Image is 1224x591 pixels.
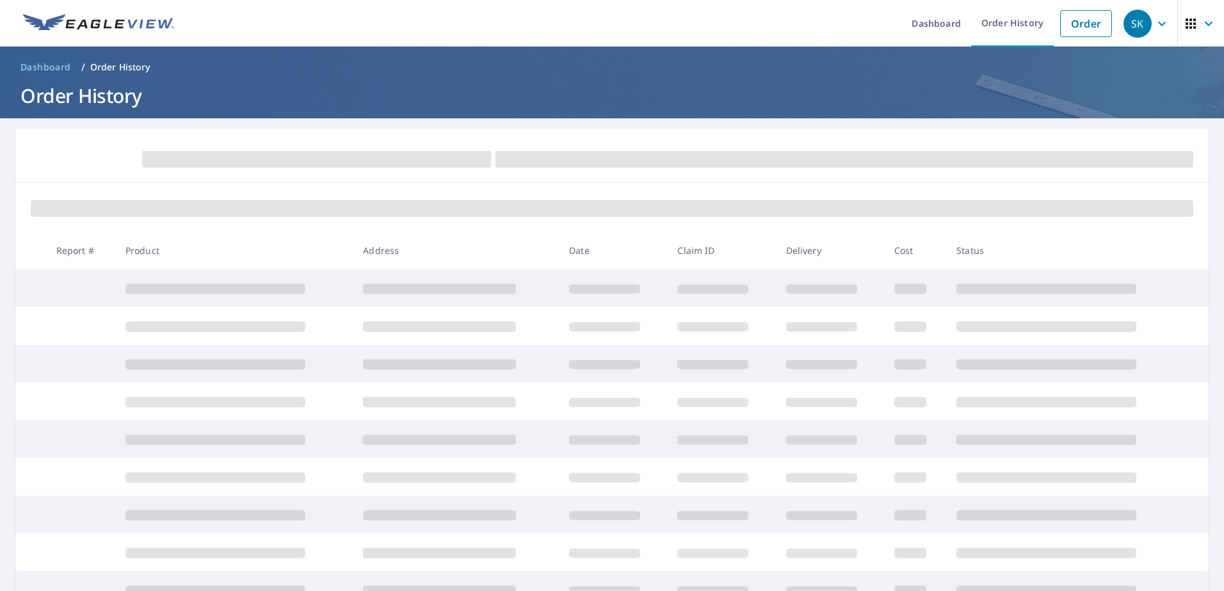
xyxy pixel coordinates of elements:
th: Report # [46,232,115,269]
a: Dashboard [15,57,76,77]
p: Order History [90,61,150,74]
li: / [81,59,85,75]
th: Cost [884,232,946,269]
span: Dashboard [20,61,71,74]
th: Claim ID [667,232,775,269]
nav: breadcrumb [15,57,1209,77]
th: Delivery [776,232,884,269]
img: EV Logo [23,14,174,33]
th: Product [115,232,353,269]
th: Date [559,232,667,269]
th: Status [946,232,1184,269]
th: Address [353,232,559,269]
h1: Order History [15,83,1209,109]
a: Order [1060,10,1112,37]
div: SK [1123,10,1152,38]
